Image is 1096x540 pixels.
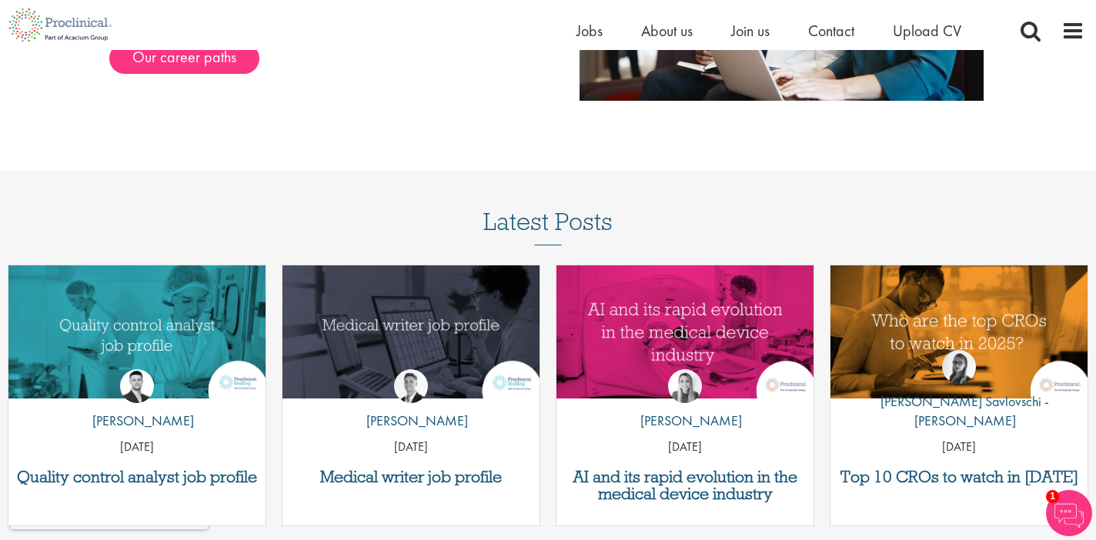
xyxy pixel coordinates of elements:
a: Join us [731,21,770,41]
p: [DATE] [556,438,814,456]
img: Top 10 CROs 2025 | Proclinical [830,265,1088,399]
a: About us [641,21,693,41]
p: [PERSON_NAME] [355,411,468,431]
a: Contact [808,21,854,41]
img: Chatbot [1046,490,1092,536]
a: Joshua Godden [PERSON_NAME] [81,369,194,438]
img: Theodora Savlovschi - Wicks [942,350,976,384]
p: [DATE] [8,438,266,456]
p: [PERSON_NAME] Savlovschi - [PERSON_NAME] [830,392,1088,431]
a: Top 10 CROs to watch in [DATE] [838,468,1080,485]
a: Link to a post [282,265,540,402]
a: AI and its rapid evolution in the medical device industry [564,468,806,502]
a: George Watson [PERSON_NAME] [355,369,468,438]
a: Upload CV [893,21,961,41]
img: quality control analyst job profile [8,265,266,399]
a: Link to a post [556,265,814,402]
a: Our career paths [109,43,259,74]
p: [DATE] [830,438,1088,456]
a: Link to a post [830,265,1088,402]
img: Medical writer job profile [282,265,540,399]
a: Medical writer job profile [290,468,532,485]
a: Hannah Burke [PERSON_NAME] [629,369,742,438]
img: George Watson [394,369,428,403]
p: [PERSON_NAME] [81,411,194,431]
a: Link to a post [8,265,266,402]
h3: Latest Posts [483,208,613,245]
img: Hannah Burke [668,369,702,403]
img: Joshua Godden [120,369,154,403]
p: [DATE] [282,438,540,456]
a: Theodora Savlovschi - Wicks [PERSON_NAME] Savlovschi - [PERSON_NAME] [830,350,1088,438]
span: 1 [1046,490,1059,503]
a: Quality control analyst job profile [16,468,258,485]
img: AI and Its Impact on the Medical Device Industry | Proclinical [556,265,814,399]
p: [PERSON_NAME] [629,411,742,431]
a: Jobs [576,21,603,41]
